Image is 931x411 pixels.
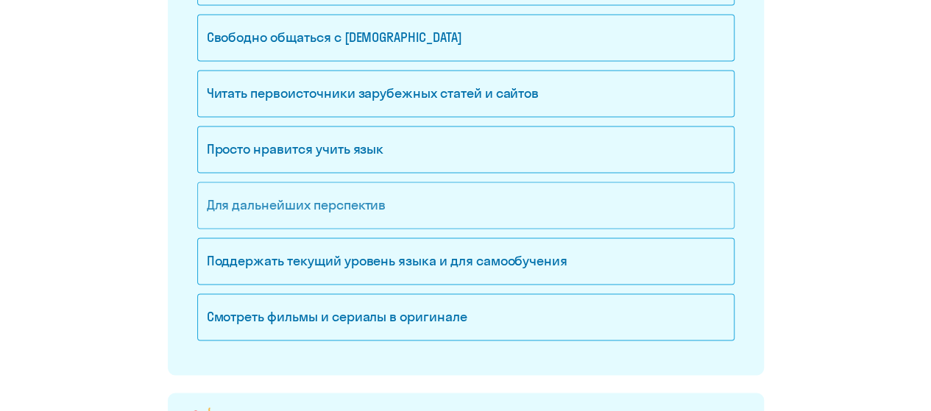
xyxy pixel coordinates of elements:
div: Читать первоисточники зарубежных статей и сайтов [197,70,734,117]
div: Просто нравится учить язык [197,126,734,173]
div: Смотреть фильмы и сериалы в оригинале [197,293,734,340]
div: Свободно общаться с [DEMOGRAPHIC_DATA] [197,14,734,61]
div: Для дальнейших перспектив [197,182,734,229]
div: Поддержать текущий уровень языка и для cамообучения [197,237,734,285]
